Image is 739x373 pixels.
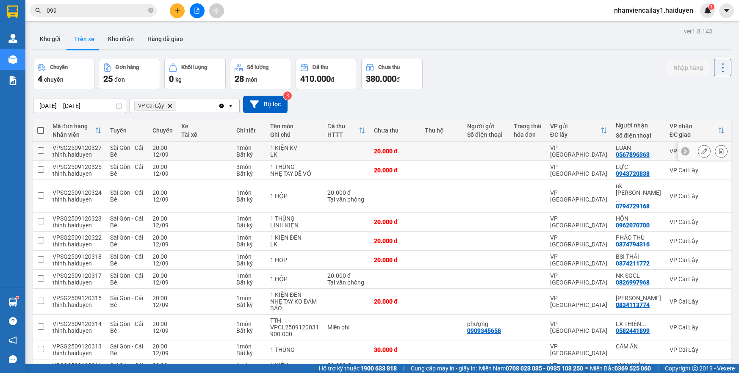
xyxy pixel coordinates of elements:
[50,64,68,70] div: Chuyến
[152,189,173,196] div: 20:00
[270,298,319,312] div: NHẸ TAY KO ĐẢM BẢO
[616,241,650,248] div: 0374794316
[616,279,650,286] div: 0826997968
[47,6,147,15] input: Tìm tên, số ĐT hoặc mã đơn
[641,321,646,327] span: ...
[170,3,185,18] button: plus
[110,144,143,158] span: Sài Gòn - Cái Bè
[236,362,262,369] div: 1 món
[152,272,173,279] div: 20:00
[616,253,661,260] div: BSI THÁI
[270,346,319,353] div: 1 THÙNG
[327,279,365,286] div: Tại văn phòng
[110,163,143,177] span: Sài Gòn - Cái Bè
[152,215,173,222] div: 20:00
[327,131,359,138] div: HTTT
[514,131,542,138] div: hóa đơn
[138,102,164,109] span: VP Cai Lậy
[53,362,102,369] div: VPSG2509120311
[33,29,67,49] button: Kho gửi
[148,7,153,15] span: close-circle
[236,163,262,170] div: 3 món
[550,321,607,334] div: VP [GEOGRAPHIC_DATA]
[670,346,725,353] div: VP Cai Lậy
[99,59,160,89] button: Đơn hàng25đơn
[44,76,64,83] span: chuyến
[236,151,262,158] div: Bất kỳ
[152,350,173,356] div: 12/09
[53,253,102,260] div: VPSG2509120318
[134,101,176,111] span: VP Cai Lậy, close by backspace
[53,151,102,158] div: thinh.haiduyen
[425,127,459,134] div: Thu hộ
[657,364,659,373] span: |
[550,189,607,203] div: VP [GEOGRAPHIC_DATA]
[181,64,207,70] div: Khối lượng
[327,324,365,331] div: Miễn phí
[378,64,400,70] div: Chưa thu
[327,196,365,203] div: Tại văn phòng
[53,144,102,151] div: VPSG2509120327
[374,298,416,305] div: 20.000 đ
[236,241,262,248] div: Bất kỳ
[670,276,725,282] div: VP Cai Lậy
[116,64,139,70] div: Đơn hàng
[411,364,477,373] span: Cung cấp máy in - giấy in:
[236,327,262,334] div: Bất kỳ
[53,301,102,308] div: thinh.haiduyen
[665,119,729,142] th: Toggle SortBy
[270,151,319,158] div: LK
[152,260,173,267] div: 12/09
[246,76,257,83] span: món
[366,74,396,84] span: 380.000
[213,8,219,14] span: aim
[152,253,173,260] div: 20:00
[692,365,698,371] span: copyright
[319,364,397,373] span: Hỗ trợ kỹ thuật:
[670,167,725,174] div: VP Cai Lậy
[8,55,17,64] img: warehouse-icon
[698,145,711,157] div: Sửa đơn hàng
[550,272,607,286] div: VP [GEOGRAPHIC_DATA]
[327,123,359,130] div: Đã thu
[152,279,173,286] div: 12/09
[616,144,661,151] div: LUÂN
[296,59,357,89] button: Đã thu410.000đ
[236,222,262,229] div: Bất kỳ
[236,350,262,356] div: Bất kỳ
[374,167,416,174] div: 20.000 đ
[110,215,143,229] span: Sài Gòn - Cái Bè
[53,123,95,130] div: Mã đơn hàng
[103,74,113,84] span: 25
[550,123,601,130] div: VP gửi
[110,321,143,334] span: Sài Gòn - Cái Bè
[152,295,173,301] div: 20:00
[374,148,416,155] div: 20.000 đ
[616,182,661,203] div: nk thiên phúc cl
[710,4,713,10] span: 1
[9,317,17,325] span: question-circle
[616,196,621,203] span: ...
[110,234,143,248] span: Sài Gòn - Cái Bè
[235,74,244,84] span: 28
[227,102,234,109] svg: open
[313,64,328,70] div: Đã thu
[53,163,102,170] div: VPSG2509120325
[236,295,262,301] div: 1 món
[236,279,262,286] div: Bất kỳ
[33,59,94,89] button: Chuyến4chuyến
[9,336,17,344] span: notification
[374,257,416,263] div: 20.000 đ
[270,131,319,138] div: Ghi chú
[616,132,661,139] div: Số điện thoại
[550,131,601,138] div: ĐC lấy
[614,365,651,372] strong: 0369 525 060
[8,298,17,307] img: warehouse-icon
[101,29,141,49] button: Kho nhận
[53,196,102,203] div: thinh.haiduyen
[53,260,102,267] div: thinh.haiduyen
[110,189,143,203] span: Sài Gòn - Cái Bè
[230,59,291,89] button: Số lượng28món
[667,60,710,75] button: Nhập hàng
[670,193,725,199] div: VP Cai Lậy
